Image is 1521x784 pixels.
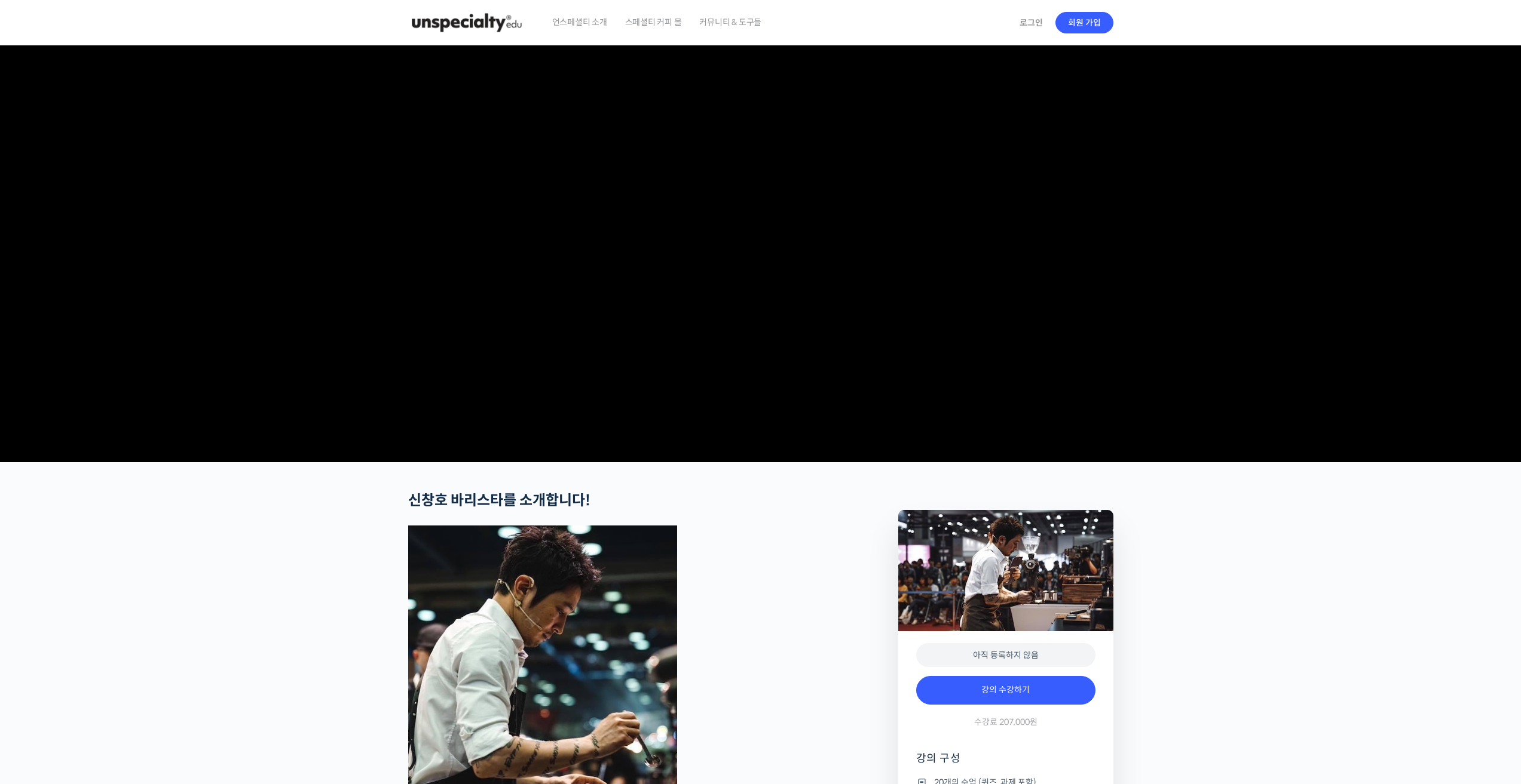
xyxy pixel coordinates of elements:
h4: 강의 구성 [916,751,1095,775]
a: 로그인 [1012,9,1050,36]
div: 아직 등록하지 않음 [916,643,1095,668]
a: 회원 가입 [1055,12,1113,33]
strong: 신창호 바리스타를 소개합니다! [408,491,590,509]
span: 수강료 207,000원 [974,717,1038,728]
a: 강의 수강하기 [916,676,1095,705]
